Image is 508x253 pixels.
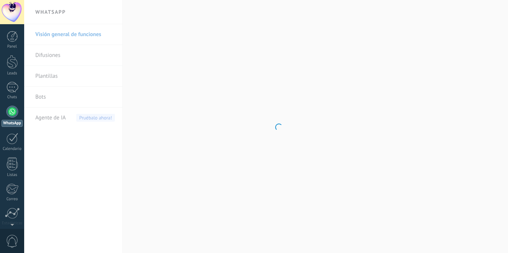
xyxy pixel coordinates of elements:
[1,197,23,202] div: Correo
[1,173,23,177] div: Listas
[1,120,23,127] div: WhatsApp
[1,44,23,49] div: Panel
[1,71,23,76] div: Leads
[1,95,23,100] div: Chats
[1,147,23,151] div: Calendario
